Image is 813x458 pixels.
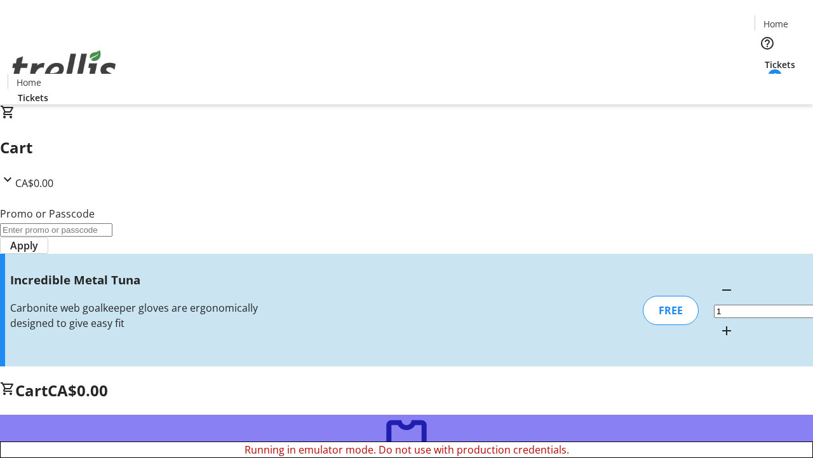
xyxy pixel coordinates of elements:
[10,238,38,253] span: Apply
[755,71,780,97] button: Cart
[765,58,795,71] span: Tickets
[17,76,41,89] span: Home
[10,300,288,331] div: Carbonite web goalkeeper gloves are ergonomically designed to give easy fit
[755,58,805,71] a: Tickets
[714,277,739,303] button: Decrement by one
[643,296,699,325] div: FREE
[10,271,288,289] h3: Incredible Metal Tuna
[755,31,780,56] button: Help
[763,17,788,31] span: Home
[8,36,121,100] img: Orient E2E Organization yH8VtTnug2's Logo
[8,76,49,89] a: Home
[714,318,739,343] button: Increment by one
[755,17,796,31] a: Home
[8,91,58,104] a: Tickets
[15,176,53,190] span: CA$0.00
[18,91,48,104] span: Tickets
[48,380,108,401] span: CA$0.00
